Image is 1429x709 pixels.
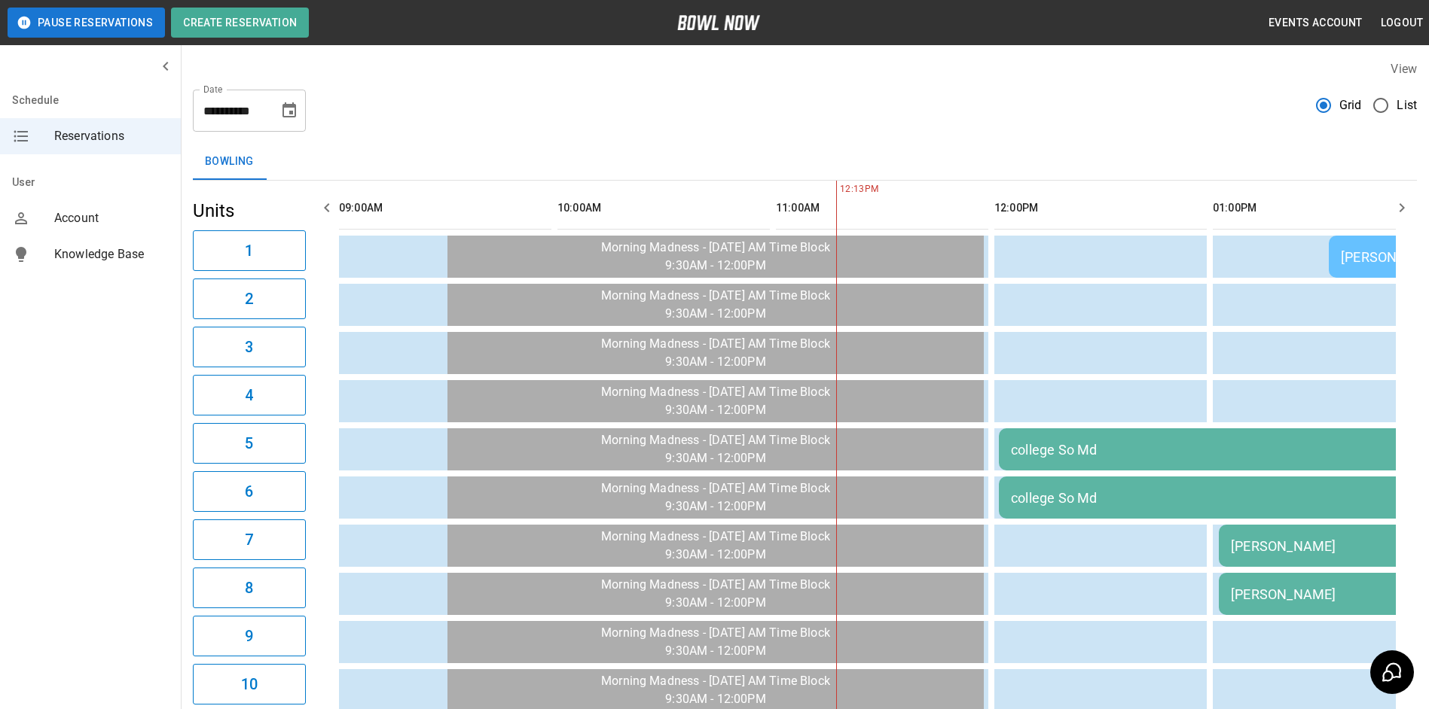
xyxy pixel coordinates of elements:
h5: Units [193,199,306,223]
button: 8 [193,568,306,608]
th: 10:00AM [557,187,770,230]
h6: 2 [245,287,253,311]
button: Pause Reservations [8,8,165,38]
h6: 8 [245,576,253,600]
button: Create Reservation [171,8,309,38]
button: Choose date, selected date is Aug 29, 2025 [274,96,304,126]
button: Events Account [1263,9,1369,37]
button: 9 [193,616,306,656]
h6: 6 [245,479,253,504]
h6: 7 [245,528,253,552]
span: Knowledge Base [54,245,169,263]
h6: 4 [245,383,253,407]
span: 12:13PM [836,182,840,197]
img: logo [677,15,760,30]
button: 10 [193,664,306,704]
button: 7 [193,519,306,560]
button: 2 [193,278,306,319]
span: Reservations [54,127,169,145]
h6: 5 [245,431,253,455]
button: 6 [193,471,306,512]
th: 09:00AM [339,187,551,230]
span: List [1397,96,1417,114]
button: 5 [193,423,306,464]
th: 11:00AM [776,187,988,230]
button: Bowling [193,144,266,180]
h6: 1 [245,239,253,263]
span: Account [54,209,169,227]
button: 1 [193,230,306,271]
h6: 3 [245,335,253,359]
h6: 9 [245,624,253,648]
th: 12:00PM [994,187,1207,230]
div: inventory tabs [193,144,1417,180]
button: Logout [1375,9,1429,37]
button: 4 [193,375,306,415]
button: 3 [193,327,306,367]
label: View [1391,62,1417,76]
h6: 10 [241,672,258,696]
span: Grid [1339,96,1362,114]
